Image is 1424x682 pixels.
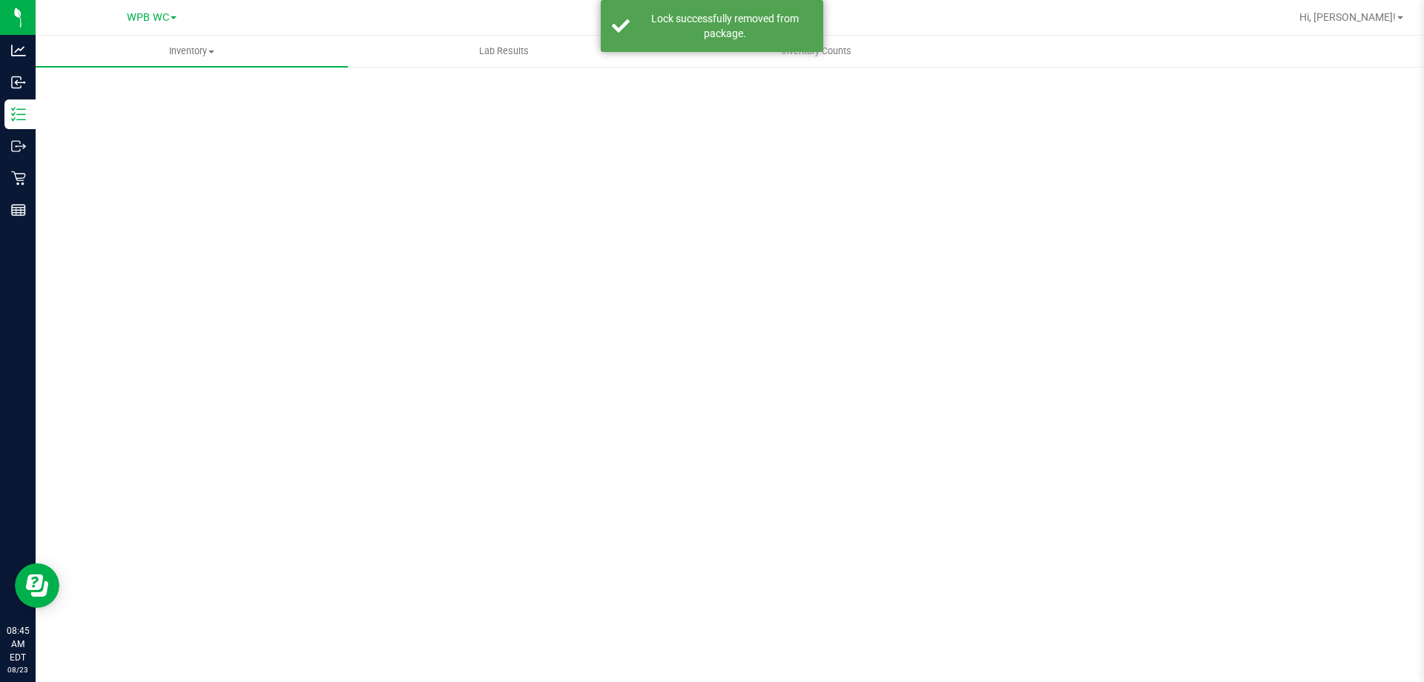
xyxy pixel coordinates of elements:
[7,664,29,675] p: 08/23
[36,36,348,67] a: Inventory
[127,11,169,24] span: WPB WC
[11,43,26,58] inline-svg: Analytics
[459,45,549,58] span: Lab Results
[348,36,660,67] a: Lab Results
[7,624,29,664] p: 08:45 AM EDT
[1299,11,1396,23] span: Hi, [PERSON_NAME]!
[11,107,26,122] inline-svg: Inventory
[15,563,59,608] iframe: Resource center
[11,171,26,186] inline-svg: Retail
[638,11,812,41] div: Lock successfully removed from package.
[11,75,26,90] inline-svg: Inbound
[11,203,26,217] inline-svg: Reports
[11,139,26,154] inline-svg: Outbound
[36,45,348,58] span: Inventory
